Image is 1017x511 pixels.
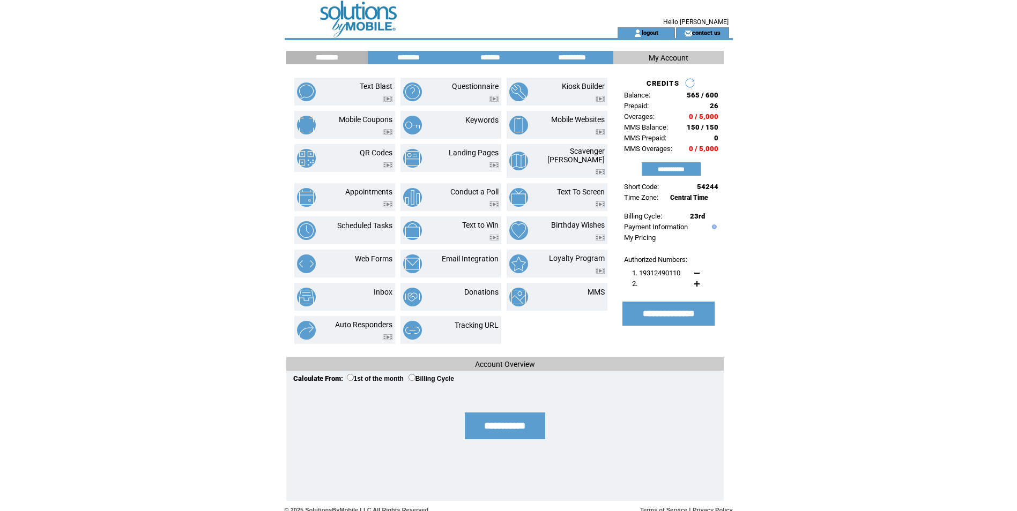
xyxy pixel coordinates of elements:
[687,91,718,99] span: 565 / 600
[670,194,708,201] span: Central Time
[624,112,655,121] span: Overages:
[624,123,668,131] span: MMS Balance:
[596,169,605,175] img: video.png
[464,288,499,296] a: Donations
[403,188,422,207] img: conduct-a-poll.png
[297,288,316,306] img: inbox.png
[489,235,499,241] img: video.png
[684,29,692,37] img: contact_us_icon.gif
[710,102,718,110] span: 26
[462,221,499,229] a: Text to Win
[596,96,605,102] img: video.png
[509,288,528,306] img: mms.png
[624,193,658,201] span: Time Zone:
[383,201,392,207] img: video.png
[634,29,642,37] img: account_icon.gif
[509,254,528,273] img: loyalty-program.png
[624,134,666,142] span: MMS Prepaid:
[450,187,499,196] a: Conduct a Poll
[624,255,687,264] span: Authorized Numbers:
[489,162,499,168] img: video.png
[509,82,528,101] img: kiosk-builder.png
[403,82,422,101] img: questionnaire.png
[297,221,316,240] img: scheduled-tasks.png
[383,129,392,135] img: video.png
[709,224,717,229] img: help.gif
[596,235,605,241] img: video.png
[690,212,705,220] span: 23rd
[557,187,605,196] a: Text To Screen
[452,82,499,91] a: Questionnaire
[335,320,392,329] a: Auto Responders
[339,115,392,124] a: Mobile Coupons
[347,375,404,382] label: 1st of the month
[403,321,422,340] img: tracking-url.png
[489,201,499,207] img: video.png
[383,96,392,102] img: video.png
[624,183,659,191] span: Short Code:
[509,188,528,207] img: text-to-screen.png
[383,162,392,168] img: video.png
[689,145,718,153] span: 0 / 5,000
[596,201,605,207] img: video.png
[337,221,392,230] a: Scheduled Tasks
[403,149,422,168] img: landing-pages.png
[624,91,650,99] span: Balance:
[475,360,535,369] span: Account Overview
[549,254,605,262] a: Loyalty Program
[347,374,354,381] input: 1st of the month
[632,269,680,277] span: 1. 19312490110
[403,254,422,273] img: email-integration.png
[297,254,316,273] img: web-forms.png
[714,134,718,142] span: 0
[360,148,392,157] a: QR Codes
[409,375,454,382] label: Billing Cycle
[297,82,316,101] img: text-blast.png
[449,148,499,157] a: Landing Pages
[642,29,658,36] a: logout
[297,188,316,207] img: appointments.png
[624,145,672,153] span: MMS Overages:
[403,116,422,134] img: keywords.png
[509,116,528,134] img: mobile-websites.png
[596,268,605,274] img: video.png
[588,288,605,296] a: MMS
[442,254,499,263] a: Email Integration
[455,321,499,329] a: Tracking URL
[489,96,499,102] img: video.png
[632,280,637,288] span: 2.
[692,29,721,36] a: contact us
[403,288,422,306] img: donations.png
[409,374,415,381] input: Billing Cycle
[624,212,662,220] span: Billing Cycle:
[293,374,343,382] span: Calculate From:
[403,221,422,240] img: text-to-win.png
[345,187,392,196] a: Appointments
[360,82,392,91] a: Text Blast
[297,149,316,168] img: qr-codes.png
[624,102,649,110] span: Prepaid:
[355,254,392,263] a: Web Forms
[663,18,729,26] span: Hello [PERSON_NAME]
[551,115,605,124] a: Mobile Websites
[596,129,605,135] img: video.png
[374,288,392,296] a: Inbox
[624,223,688,231] a: Payment Information
[509,221,528,240] img: birthday-wishes.png
[647,79,679,87] span: CREDITS
[465,116,499,124] a: Keywords
[509,152,528,170] img: scavenger-hunt.png
[551,221,605,229] a: Birthday Wishes
[383,334,392,340] img: video.png
[689,112,718,121] span: 0 / 5,000
[687,123,718,131] span: 150 / 150
[624,234,656,242] a: My Pricing
[697,183,718,191] span: 54244
[297,321,316,340] img: auto-responders.png
[547,147,605,164] a: Scavenger [PERSON_NAME]
[562,82,605,91] a: Kiosk Builder
[649,54,688,62] span: My Account
[297,116,316,134] img: mobile-coupons.png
